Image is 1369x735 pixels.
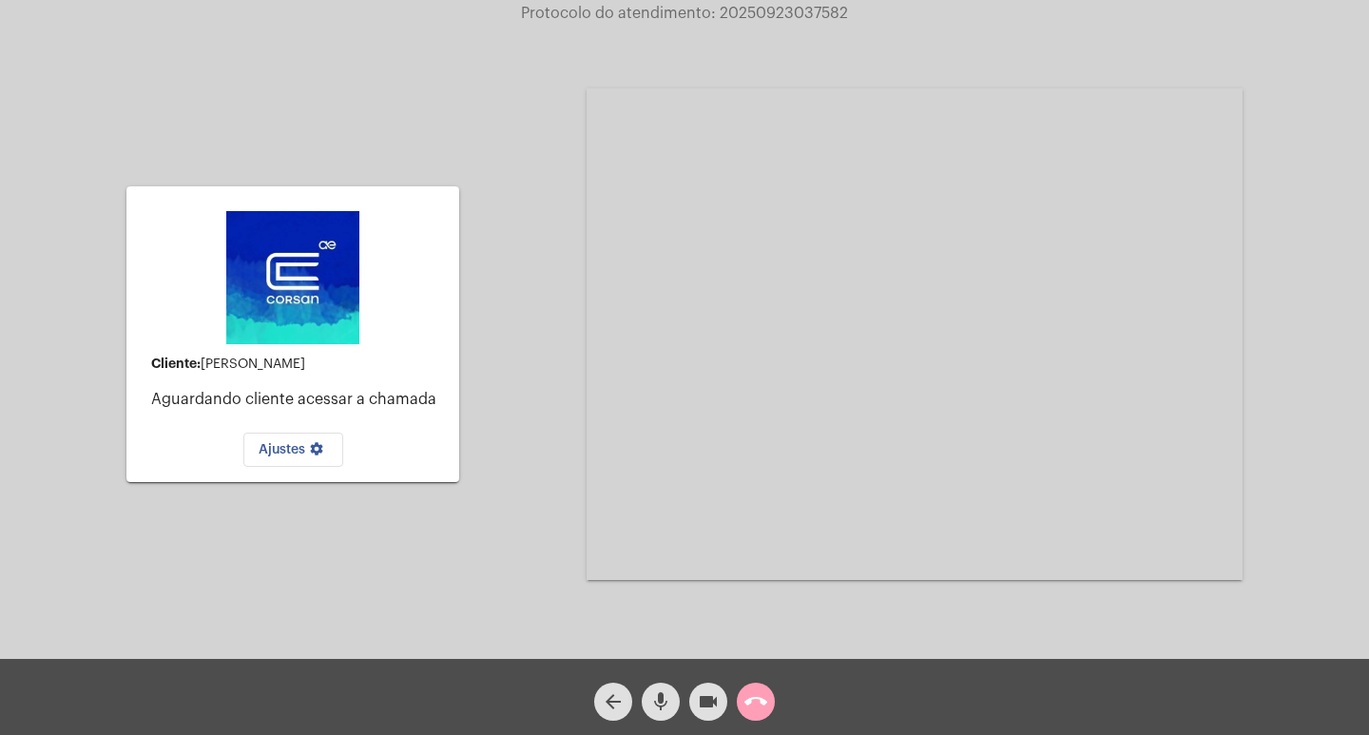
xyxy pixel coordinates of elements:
[259,443,328,456] span: Ajustes
[243,433,343,467] button: Ajustes
[151,391,444,408] p: Aguardando cliente acessar a chamada
[305,441,328,464] mat-icon: settings
[226,211,359,344] img: d4669ae0-8c07-2337-4f67-34b0df7f5ae4.jpeg
[602,690,625,713] mat-icon: arrow_back
[649,690,672,713] mat-icon: mic
[151,357,444,372] div: [PERSON_NAME]
[697,690,720,713] mat-icon: videocam
[151,357,201,370] strong: Cliente:
[521,6,848,21] span: Protocolo do atendimento: 20250923037582
[744,690,767,713] mat-icon: call_end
